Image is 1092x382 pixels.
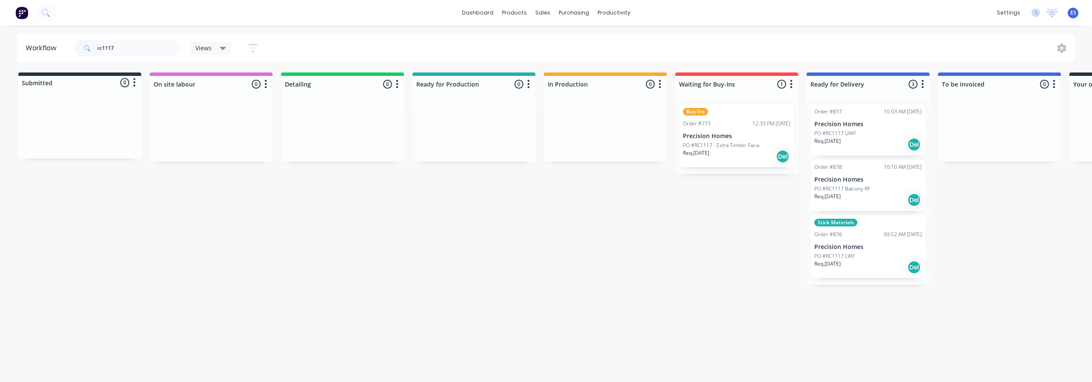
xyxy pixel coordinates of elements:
a: dashboard [458,6,498,19]
input: Search for orders... [97,40,182,57]
p: Req. [DATE] [814,193,841,200]
p: PO #RC1117 UWF [814,130,856,137]
p: Req. [DATE] [814,137,841,145]
div: Del [776,150,790,163]
div: Order #83810:10 AM [DATE]Precision HomesPO #RC1117 Balcony RFReq.[DATE]Del [811,160,925,211]
div: Del [907,138,921,151]
div: Del [907,193,921,207]
p: PO #RC1117 - Extra Timber Facia [683,142,759,149]
p: Precision Homes [683,133,790,140]
p: PO #RC1117 LWF [814,252,855,260]
div: Order #837 [814,108,842,116]
div: Workflow [26,43,61,53]
div: purchasing [555,6,593,19]
p: PO #RC1117 Balcony RF [814,185,870,193]
div: products [498,6,531,19]
span: Views [195,43,212,52]
p: Precision Homes [814,121,922,128]
div: Buy InsOrder #77312:33 PM [DATE]Precision HomesPO #RC1117 - Extra Timber FaciaReq.[DATE]Del [680,104,794,167]
p: Req. [DATE] [814,260,841,268]
div: 09:52 AM [DATE] [884,231,922,238]
span: ES [1070,9,1076,17]
div: Del [907,260,921,274]
div: 10:03 AM [DATE] [884,108,922,116]
div: sales [531,6,555,19]
div: Stick MaterialsOrder #83609:52 AM [DATE]Precision HomesPO #RC1117 LWFReq.[DATE]Del [811,215,925,278]
p: Req. [DATE] [683,149,709,157]
div: productivity [593,6,635,19]
div: Order #83710:03 AM [DATE]Precision HomesPO #RC1117 UWFReq.[DATE]Del [811,104,925,156]
div: 10:10 AM [DATE] [884,163,922,171]
div: Order #838 [814,163,842,171]
div: Order #836 [814,231,842,238]
p: Precision Homes [814,243,922,251]
img: Factory [15,6,28,19]
div: Buy Ins [683,108,708,116]
div: Order #773 [683,120,711,127]
div: 12:33 PM [DATE] [752,120,790,127]
div: Stick Materials [814,219,857,226]
p: Precision Homes [814,176,922,183]
div: settings [993,6,1025,19]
